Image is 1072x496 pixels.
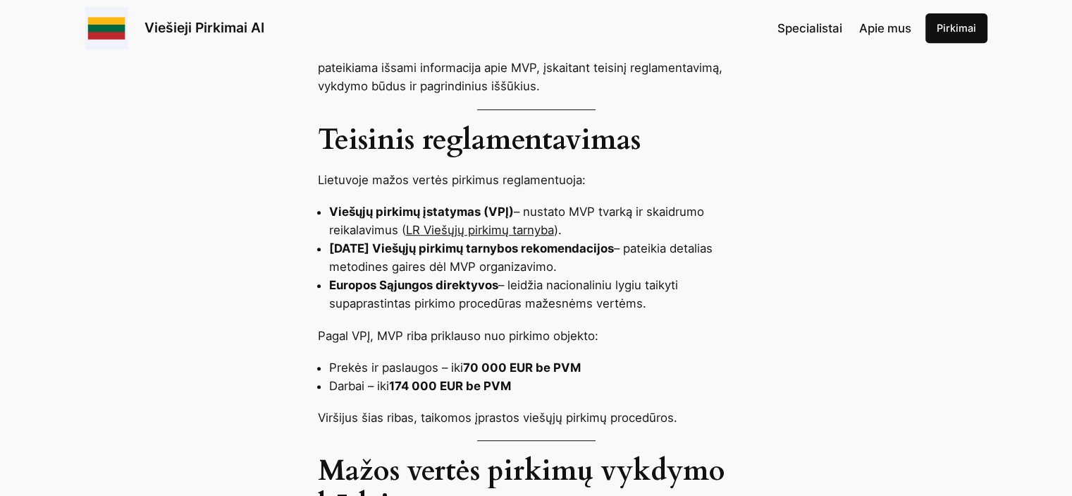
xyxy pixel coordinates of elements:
[329,205,514,219] strong: Viešųjų pirkimų įstatymas (VPĮ)
[329,358,755,377] li: Prekės ir paslaugos – iki
[329,276,755,313] li: – leidžia nacionaliniu lygiu taikyti supaprastintas pirkimo procedūras mažesnėms vertėms.
[318,327,755,345] p: Pagal VPĮ, MVP riba priklauso nuo pirkimo objekto:
[318,121,641,159] strong: Teisinis reglamentavimas
[329,377,755,395] li: Darbai – iki
[859,19,911,37] a: Apie mus
[463,361,581,375] strong: 70 000 EUR be PVM
[318,171,755,189] p: Lietuvoje mažos vertės pirkimus reglamentuoja:
[777,21,842,35] span: Specialistai
[329,278,498,292] strong: Europos Sąjungos direktyvos
[85,7,128,49] img: Viešieji pirkimai logo
[329,202,755,239] li: – nustato MVP tvarką ir skaidrumo reikalavimus ( ).
[389,379,511,393] strong: 174 000 EUR be PVM
[318,409,755,427] p: Viršijus šias ribas, taikomos įprastos viešųjų pirkimų procedūros.
[777,19,911,37] nav: Navigation
[329,239,755,276] li: – pateikia detalias metodines gaires dėl MVP organizavimo.
[777,19,842,37] a: Specialistai
[144,19,264,36] a: Viešieji Pirkimai AI
[329,241,614,255] strong: [DATE] Viešųjų pirkimų tarnybos rekomendacijos
[859,21,911,35] span: Apie mus
[925,13,987,43] a: Pirkimai
[406,223,554,237] a: LR Viešųjų pirkimų tarnyba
